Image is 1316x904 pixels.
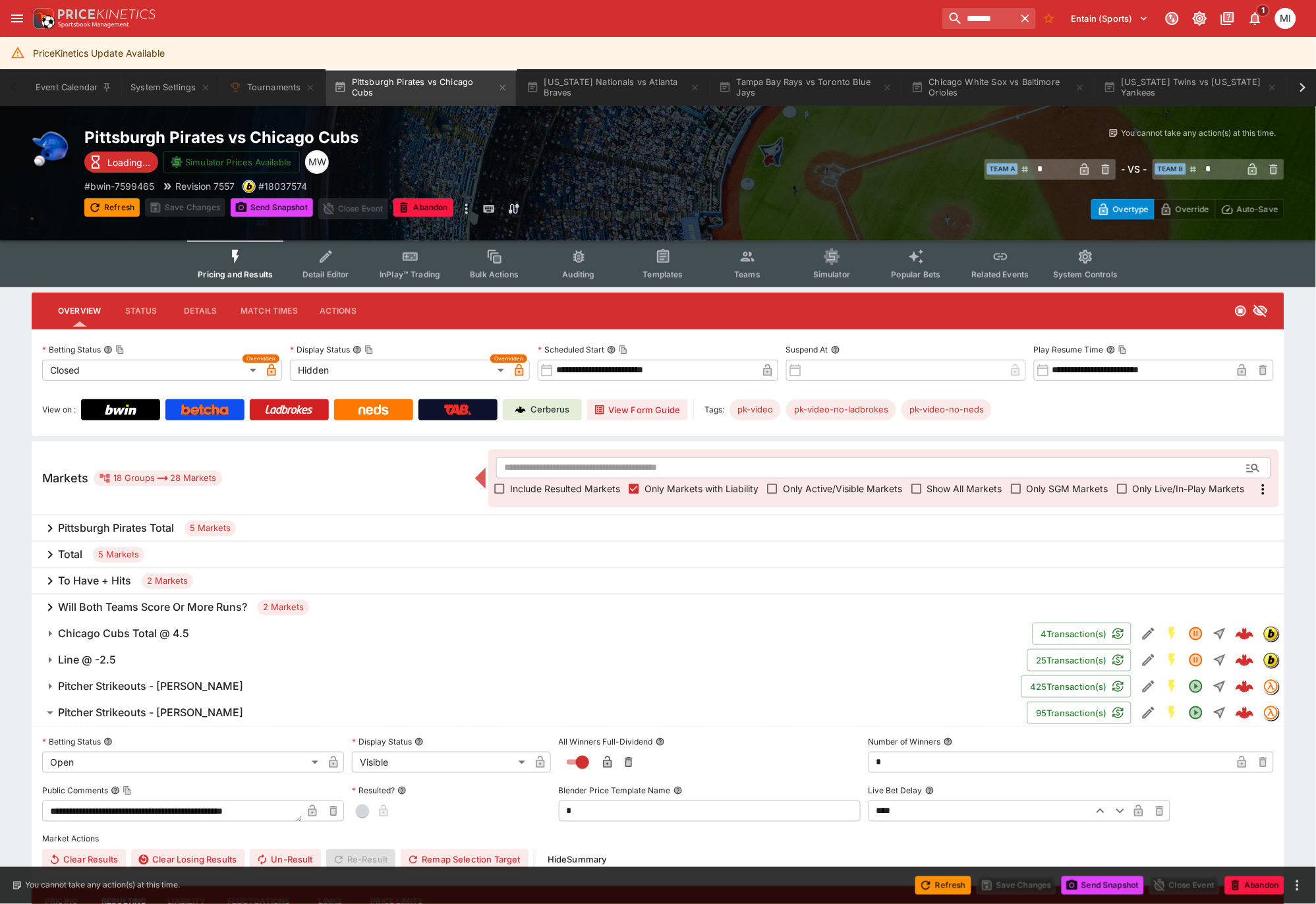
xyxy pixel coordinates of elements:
span: Re-Result [326,849,395,870]
div: 0679ebef-9714-4fc3-8c31-bd91aa129599 [1236,677,1254,696]
p: Resulted? [352,785,395,796]
span: 2 Markets [258,601,309,614]
button: more [459,198,474,219]
a: 8ee2d3d1-ea79-425a-adf4-60062f4a72bf [1232,621,1258,647]
p: Number of Winners [869,736,941,747]
button: Un-Result [250,849,320,870]
p: Suspend At [786,344,828,355]
p: You cannot take any action(s) at this time. [25,880,180,891]
img: bwin [1264,627,1278,641]
div: 48a29945-a107-417a-a634-17d777368a59 [1236,704,1254,722]
button: Open [1184,701,1208,725]
img: TabNZ [444,405,472,415]
svg: Open [1188,705,1204,721]
label: Tags: [704,399,724,420]
button: Overtype [1091,199,1155,219]
span: Related Events [972,269,1029,279]
div: Event type filters [187,240,1128,287]
button: Edit Detail [1137,675,1160,698]
h6: Chicago Cubs Total @ 4.5 [58,627,189,640]
p: Auto-Save [1237,202,1278,216]
span: 1 [1257,4,1271,17]
button: Copy To Clipboard [364,345,374,354]
img: bwin [1264,653,1278,667]
button: Abandon [393,198,453,217]
img: tradingmodel [1264,706,1278,720]
div: bwin [243,180,256,193]
button: Number of Winners [944,737,953,747]
button: SGM Enabled [1160,701,1184,725]
p: Betting Status [42,736,101,747]
button: Betting Status [103,737,113,747]
img: baseball.png [32,127,74,169]
span: Mark an event as closed and abandoned. [1225,878,1284,891]
label: Market Actions [42,830,1274,849]
img: logo-cerberus--red.svg [1236,625,1254,643]
label: View on : [42,399,76,420]
span: Include Resulted Markets [510,482,620,495]
button: Clear Results [42,849,126,870]
button: Refresh [84,198,140,217]
svg: Hidden [1253,303,1269,319]
span: Only SGM Markets [1027,482,1108,495]
button: 95Transaction(s) [1027,702,1131,724]
span: 2 Markets [142,575,193,588]
button: HideSummary [540,849,615,870]
div: Betting Target: cerberus [786,399,896,420]
button: Status [111,295,171,327]
span: Only Live/In-Play Markets [1133,482,1245,495]
span: Teams [734,269,760,279]
button: Blender Price Template Name [673,786,683,795]
p: Display Status [290,344,350,355]
button: Copy To Clipboard [1118,345,1128,354]
span: 5 Markets [93,548,144,561]
span: 5 Markets [185,522,236,535]
button: Abandon [1225,876,1284,895]
p: Copy To Clipboard [84,179,154,193]
span: Only Markets with Liability [644,482,758,495]
div: Betting Target: cerberus [730,399,781,420]
span: Detail Editor [302,269,349,279]
button: Pittsburgh Pirates vs Chicago Cubs [326,69,516,106]
input: search [942,8,1015,29]
h2: Copy To Clipboard [84,127,685,148]
button: Edit Detail [1137,648,1160,672]
button: View Form Guide [587,399,688,420]
button: SGM Enabled [1160,675,1184,698]
button: Suspended [1184,622,1208,646]
span: pk-video-no-neds [901,403,992,416]
button: Clear Losing Results [131,849,244,870]
div: bwin [1263,626,1279,642]
button: Chicago White Sox vs Baltimore Orioles [903,69,1093,106]
button: Straight [1208,675,1232,698]
h6: Pitcher Strikeouts - [PERSON_NAME] [58,679,243,693]
div: PriceKinetics Update Available [33,41,165,65]
a: 48a29945-a107-417a-a634-17d777368a59 [1232,700,1258,726]
span: Bulk Actions [470,269,519,279]
span: Team B [1155,163,1186,175]
span: Pricing and Results [198,269,273,279]
span: pk-video [730,403,781,416]
button: Notifications [1244,7,1267,30]
p: Live Bet Delay [869,785,923,796]
a: 1c07c361-ac59-4c8b-85a3-c06e99a95b39 [1232,647,1258,673]
div: 18 Groups 28 Markets [99,470,217,486]
span: Templates [643,269,683,279]
button: Play Resume TimeCopy To Clipboard [1106,345,1116,354]
button: more [1290,878,1305,893]
button: No Bookmarks [1039,8,1060,29]
img: Cerberus [515,405,526,415]
p: Loading... [107,155,150,169]
img: Ladbrokes [265,405,313,415]
button: System Settings [123,69,218,106]
button: Tournaments [221,69,324,106]
span: Overridden [246,354,275,363]
img: logo-cerberus--red.svg [1236,677,1254,696]
div: Closed [42,360,261,381]
a: 0679ebef-9714-4fc3-8c31-bd91aa129599 [1232,673,1258,700]
p: Public Comments [42,785,108,796]
span: InPlay™ Trading [380,269,440,279]
svg: Suspended [1188,652,1204,668]
button: Tampa Bay Rays vs Toronto Blue Jays [711,69,901,106]
button: Straight [1208,622,1232,646]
